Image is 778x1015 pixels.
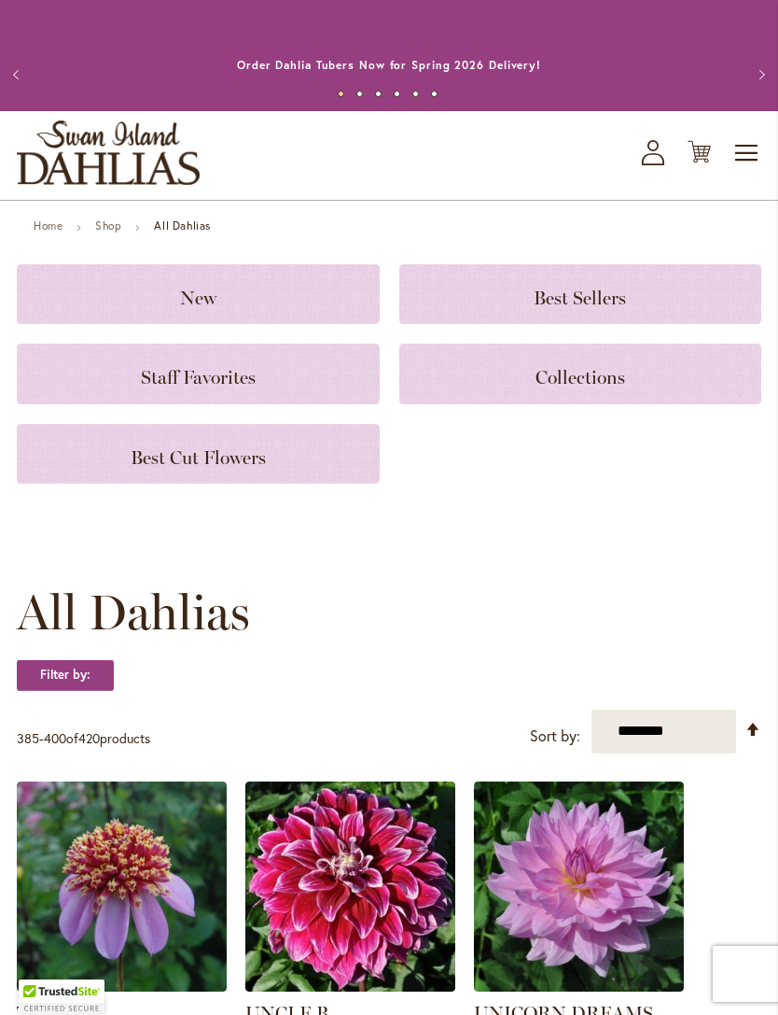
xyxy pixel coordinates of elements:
[399,344,762,403] a: Collections
[338,91,344,97] button: 1 of 6
[17,264,380,324] a: New
[44,729,66,747] span: 400
[180,287,216,309] span: New
[154,219,211,233] strong: All Dahlias
[375,91,382,97] button: 3 of 6
[78,729,100,747] span: 420
[245,978,455,995] a: Uncle B
[535,366,625,388] span: Collections
[95,219,121,233] a: Shop
[34,219,63,233] a: Home
[245,782,455,992] img: Uncle B
[534,287,626,309] span: Best Sellers
[17,724,150,754] p: - of products
[17,424,380,484] a: Best Cut Flowers
[131,446,266,469] span: Best Cut Flowers
[17,120,200,185] a: store logo
[17,344,380,403] a: Staff Favorites
[17,729,39,747] span: 385
[741,56,778,93] button: Next
[394,91,400,97] button: 4 of 6
[14,949,66,1001] iframe: Launch Accessibility Center
[474,978,684,995] a: UNICORN DREAMS
[412,91,419,97] button: 5 of 6
[17,978,227,995] a: TWILITE
[17,585,250,641] span: All Dahlias
[399,264,762,324] a: Best Sellers
[141,366,256,388] span: Staff Favorites
[237,58,541,72] a: Order Dahlia Tubers Now for Spring 2026 Delivery!
[530,719,580,754] label: Sort by:
[356,91,363,97] button: 2 of 6
[474,782,684,992] img: UNICORN DREAMS
[17,659,114,691] strong: Filter by:
[17,782,227,992] img: TWILITE
[431,91,438,97] button: 6 of 6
